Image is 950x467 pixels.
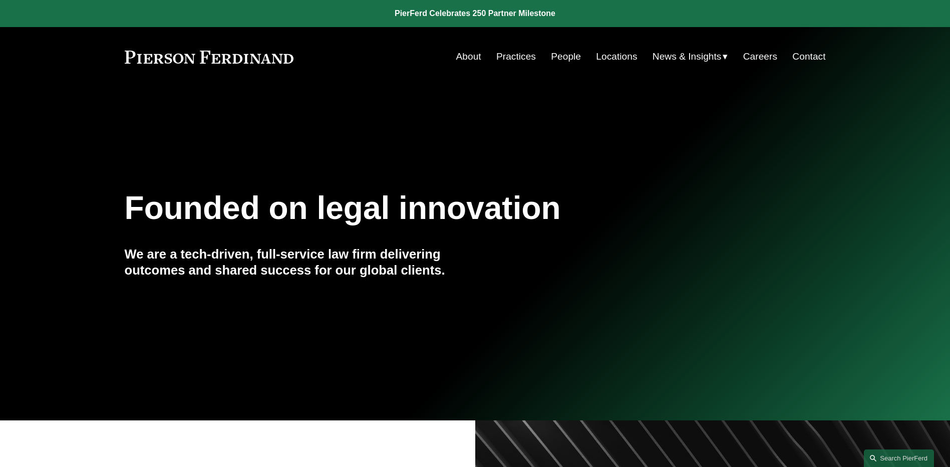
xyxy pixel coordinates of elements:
a: Search this site [864,449,934,467]
a: About [456,47,481,66]
span: News & Insights [653,48,722,66]
a: Contact [792,47,825,66]
h4: We are a tech-driven, full-service law firm delivering outcomes and shared success for our global... [125,246,475,279]
a: Practices [496,47,536,66]
a: Locations [596,47,637,66]
a: Careers [743,47,777,66]
a: folder dropdown [653,47,728,66]
h1: Founded on legal innovation [125,190,709,226]
a: People [551,47,581,66]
